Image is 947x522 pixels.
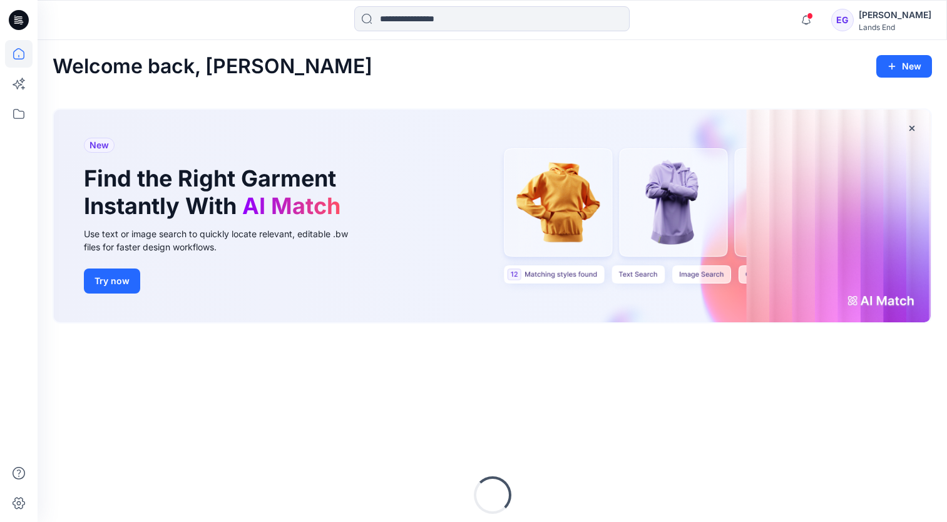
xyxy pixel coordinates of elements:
[831,9,854,31] div: EG
[53,55,372,78] h2: Welcome back, [PERSON_NAME]
[84,227,366,253] div: Use text or image search to quickly locate relevant, editable .bw files for faster design workflows.
[876,55,932,78] button: New
[859,8,931,23] div: [PERSON_NAME]
[859,23,931,32] div: Lands End
[84,269,140,294] button: Try now
[90,138,109,153] span: New
[242,192,340,220] span: AI Match
[84,165,347,219] h1: Find the Right Garment Instantly With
